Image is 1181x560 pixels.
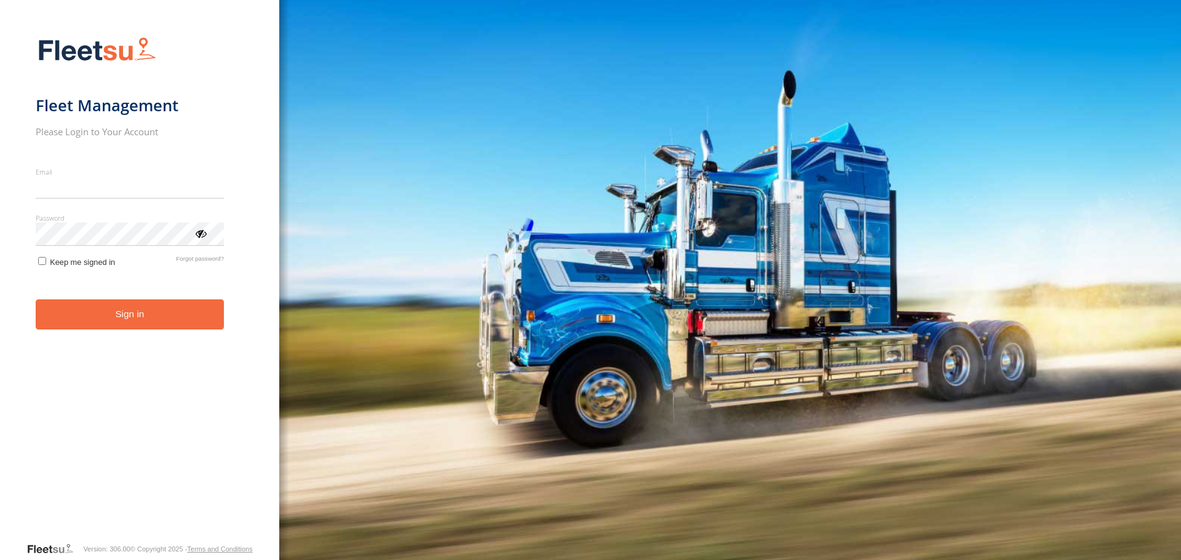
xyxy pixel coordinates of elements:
[36,34,159,66] img: Fleetsu
[36,125,225,138] h2: Please Login to Your Account
[36,95,225,116] h1: Fleet Management
[26,543,83,555] a: Visit our Website
[36,30,244,542] form: main
[38,257,46,265] input: Keep me signed in
[176,255,224,267] a: Forgot password?
[130,545,253,553] div: © Copyright 2025 -
[36,299,225,329] button: Sign in
[83,545,130,553] div: Version: 306.00
[187,545,252,553] a: Terms and Conditions
[36,167,225,176] label: Email
[194,227,207,239] div: ViewPassword
[50,258,115,267] span: Keep me signed in
[36,213,225,223] label: Password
